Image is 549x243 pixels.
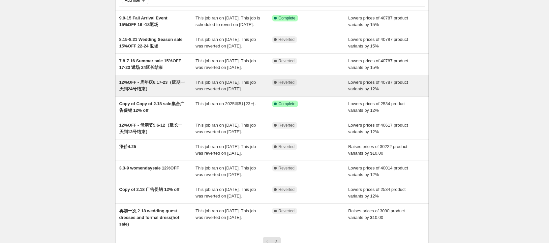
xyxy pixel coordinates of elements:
[119,208,179,227] span: 再加一次 2.18 wedding guest dresses and formal dress(hot sale)
[119,166,179,170] span: 3.3-9 womendaysale 12%OFF
[119,123,182,134] span: 12%OFF - 母亲节5.6-12（延长一天到13号结束）
[348,144,407,156] span: Raises prices of 30222 product variants by $10.00
[119,37,183,48] span: 8.15-8.21 Wedding Season sale 15%OFF 22-24 返场
[348,101,406,113] span: Lowers prices of 2534 product variants by 12%
[348,166,408,177] span: Lowers prices of 40014 product variants by 12%
[279,15,295,21] span: Complete
[196,166,256,177] span: This job ran on [DATE]. This job was reverted on [DATE].
[279,123,295,128] span: Reverted
[279,144,295,149] span: Reverted
[196,101,256,106] span: This job ran on 2025年5月23日.
[119,58,181,70] span: 7.8-7.16 Summer sale 15%OFF 17-23 返场 24延长结束
[279,166,295,171] span: Reverted
[348,123,408,134] span: Lowers prices of 40617 product variants by 12%
[196,80,256,91] span: This job ran on [DATE]. This job was reverted on [DATE].
[279,101,295,106] span: Complete
[279,208,295,214] span: Reverted
[279,187,295,192] span: Reverted
[196,123,256,134] span: This job ran on [DATE]. This job was reverted on [DATE].
[196,187,256,198] span: This job ran on [DATE]. This job was reverted on [DATE].
[348,187,406,198] span: Lowers prices of 2534 product variants by 12%
[279,58,295,64] span: Reverted
[279,37,295,42] span: Reverted
[196,58,256,70] span: This job ran on [DATE]. This job was reverted on [DATE].
[196,15,260,27] span: This job ran on [DATE]. This job is scheduled to revert on [DATE].
[119,15,168,27] span: 9.9-15 Fall Arrival Event 15%OFF 16 -18返场
[348,15,408,27] span: Lowers prices of 40787 product variants by 15%
[348,58,408,70] span: Lowers prices of 40787 product variants by 15%
[348,208,405,220] span: Raises prices of 3090 product variants by $10.00
[196,208,256,220] span: This job ran on [DATE]. This job was reverted on [DATE].
[279,80,295,85] span: Reverted
[196,144,256,156] span: This job ran on [DATE]. This job was reverted on [DATE].
[119,187,180,192] span: Copy of 2.18 广告促销 12% off
[348,37,408,48] span: Lowers prices of 40787 product variants by 15%
[348,80,408,91] span: Lowers prices of 40787 product variants by 12%
[119,101,184,113] span: Copy of Copy of 2.18 sale集合广告促销 12% off
[119,144,136,149] span: 涨价4.25
[119,80,185,91] span: 12%OFF - 周年庆6.17-23（延期一天到24号结束）
[196,37,256,48] span: This job ran on [DATE]. This job was reverted on [DATE].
